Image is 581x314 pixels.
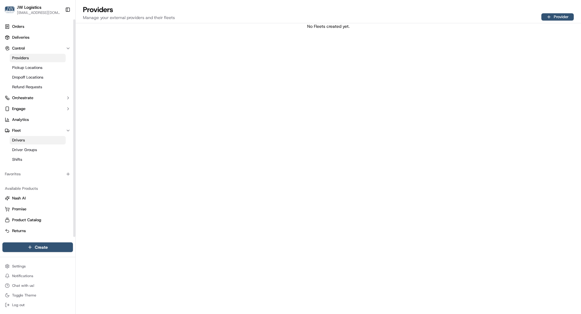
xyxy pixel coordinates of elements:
[2,281,73,290] button: Chat with us!
[103,60,110,67] button: Start new chat
[12,283,34,288] span: Chat with us!
[10,63,66,72] a: Pickup Locations
[35,244,48,250] span: Create
[2,184,73,193] div: Available Products
[12,274,33,278] span: Notifications
[12,206,26,212] span: Promise
[2,193,73,203] button: Nash AI
[6,6,18,18] img: Nash
[12,157,22,162] span: Shifts
[5,228,71,234] a: Returns
[51,88,56,93] div: 💻
[57,88,97,94] span: API Documentation
[83,15,175,21] p: Manage your external providers and their fleets
[12,128,21,133] span: Fleet
[6,24,110,34] p: Welcome 👋
[6,58,17,69] img: 1736555255976-a54dd68f-1ca7-489b-9aae-adbdc363a1c4
[21,64,77,69] div: We're available if you need us!
[2,126,73,135] button: Fleet
[12,196,26,201] span: Nash AI
[10,136,66,144] a: Drivers
[10,73,66,82] a: Dropoff Locations
[5,217,71,223] a: Product Catalog
[12,138,25,143] span: Drivers
[2,215,73,225] button: Product Catalog
[12,117,29,122] span: Analytics
[2,44,73,53] button: Control
[12,293,36,298] span: Toggle Theme
[2,2,63,17] button: JW LogisticsJW Logistics[EMAIL_ADDRESS][DOMAIN_NAME]
[12,24,24,29] span: Orders
[12,95,33,101] span: Orchestrate
[2,115,73,125] a: Analytics
[10,155,66,164] a: Shifts
[60,102,73,107] span: Pylon
[5,6,15,13] img: JW Logistics
[17,10,60,15] button: [EMAIL_ADDRESS][DOMAIN_NAME]
[12,46,25,51] span: Control
[83,5,175,15] h1: Providers
[12,228,26,234] span: Returns
[4,85,49,96] a: 📗Knowledge Base
[21,58,99,64] div: Start new chat
[5,196,71,201] a: Nash AI
[2,104,73,114] button: Engage
[12,75,43,80] span: Dropoff Locations
[10,54,66,62] a: Providers
[2,242,73,252] button: Create
[2,272,73,280] button: Notifications
[12,303,25,307] span: Log out
[12,55,29,61] span: Providers
[2,262,73,270] button: Settings
[12,88,46,94] span: Knowledge Base
[541,13,574,21] button: Provider
[76,23,581,29] div: No Fleets created yet.
[43,102,73,107] a: Powered byPylon
[12,106,25,112] span: Engage
[10,83,66,91] a: Refund Requests
[12,84,42,90] span: Refund Requests
[49,85,100,96] a: 💻API Documentation
[12,35,29,40] span: Deliveries
[2,33,73,42] a: Deliveries
[2,169,73,179] div: Favorites
[2,291,73,299] button: Toggle Theme
[5,206,71,212] a: Promise
[16,39,109,45] input: Got a question? Start typing here...
[6,88,11,93] div: 📗
[2,204,73,214] button: Promise
[10,146,66,154] a: Driver Groups
[12,264,26,269] span: Settings
[2,301,73,309] button: Log out
[17,4,41,10] button: JW Logistics
[2,226,73,236] button: Returns
[12,65,42,70] span: Pickup Locations
[2,93,73,103] button: Orchestrate
[12,147,37,153] span: Driver Groups
[12,217,41,223] span: Product Catalog
[2,22,73,31] a: Orders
